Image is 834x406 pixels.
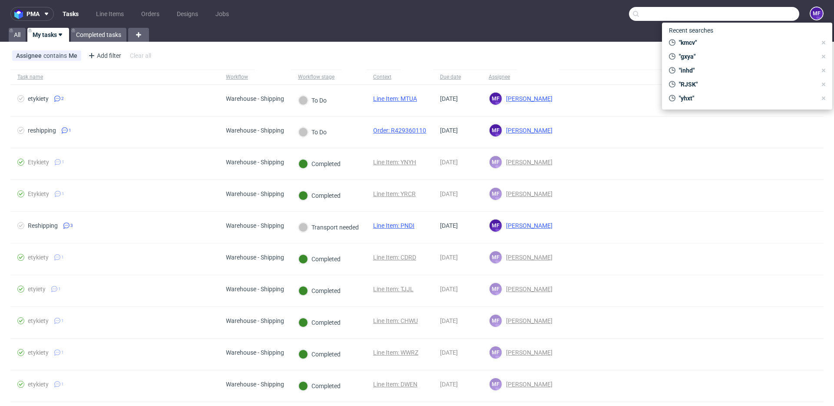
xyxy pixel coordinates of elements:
[490,283,502,295] figcaption: MF
[298,127,327,137] div: To Do
[26,11,40,17] span: pma
[490,251,502,263] figcaption: MF
[136,7,165,21] a: Orders
[490,93,502,105] figcaption: MF
[503,190,553,197] span: [PERSON_NAME]
[373,159,416,166] a: Line Item: YNYH
[226,190,284,197] div: Warehouse - Shipping
[298,286,341,296] div: Completed
[503,222,553,229] span: [PERSON_NAME]
[440,159,458,166] span: [DATE]
[373,73,394,80] div: Context
[28,286,46,293] div: etyiety
[503,254,553,261] span: [PERSON_NAME]
[503,349,553,356] span: [PERSON_NAME]
[28,159,49,166] div: Etykiety
[226,286,284,293] div: Warehouse - Shipping
[69,127,71,134] span: 1
[71,28,126,42] a: Completed tasks
[226,222,284,229] div: Warehouse - Shipping
[91,7,129,21] a: Line Items
[373,95,417,102] a: Line Item: MTUA
[298,73,334,80] div: Workflow stage
[210,7,234,21] a: Jobs
[57,7,84,21] a: Tasks
[14,9,26,19] img: logo
[226,73,248,80] div: Workflow
[373,349,418,356] a: Line Item: WWRZ
[62,159,64,166] span: 1
[373,127,426,134] a: Order: R429360110
[440,286,458,293] span: [DATE]
[503,159,553,166] span: [PERSON_NAME]
[675,52,817,61] span: "gxya"
[61,349,64,356] span: 1
[17,73,212,81] span: Task name
[226,349,284,356] div: Warehouse - Shipping
[298,381,341,391] div: Completed
[675,38,817,47] span: "kmcv"
[675,94,817,103] span: "yhxt"
[61,381,64,388] span: 1
[503,317,553,324] span: [PERSON_NAME]
[675,80,817,89] span: "RJSK"
[298,318,341,327] div: Completed
[28,190,49,197] div: Etykiety
[490,220,502,232] figcaption: MF
[9,28,26,42] a: All
[43,52,69,59] span: contains
[440,73,475,81] span: Due date
[85,49,123,63] div: Add filter
[440,349,458,356] span: [DATE]
[373,317,418,324] a: Line Item: CHWU
[128,50,153,62] div: Clear all
[226,159,284,166] div: Warehouse - Shipping
[16,52,43,59] span: Assignee
[490,156,502,168] figcaption: MF
[503,286,553,293] span: [PERSON_NAME]
[61,254,64,261] span: 1
[10,7,54,21] button: pma
[489,73,510,80] div: Assignee
[440,127,458,134] span: [DATE]
[226,381,284,388] div: Warehouse - Shipping
[373,222,414,229] a: Line Item: PNDI
[675,66,817,75] span: "inhd"
[440,95,458,102] span: [DATE]
[58,286,61,293] span: 1
[28,349,49,356] div: etykiety
[226,127,284,134] div: Warehouse - Shipping
[298,191,341,200] div: Completed
[490,378,502,390] figcaption: MF
[503,381,553,388] span: [PERSON_NAME]
[503,127,553,134] span: [PERSON_NAME]
[490,188,502,200] figcaption: MF
[298,159,341,169] div: Completed
[28,381,49,388] div: etykiety
[373,286,414,293] a: Line Item: TJJL
[28,254,49,261] div: etykiety
[70,222,73,229] span: 3
[69,52,77,59] div: Me
[811,7,823,20] figcaption: MF
[226,317,284,324] div: Warehouse - Shipping
[28,222,58,229] div: Reshipping
[440,381,458,388] span: [DATE]
[27,28,69,42] a: My tasks
[440,222,458,229] span: [DATE]
[61,95,64,102] span: 2
[226,254,284,261] div: Warehouse - Shipping
[490,315,502,327] figcaption: MF
[298,96,327,105] div: To Do
[373,381,417,388] a: Line Item: DWEN
[61,317,64,324] span: 1
[298,254,341,264] div: Completed
[373,254,416,261] a: Line Item: CDRD
[28,317,49,324] div: etykiety
[298,223,359,232] div: Transport needed
[490,124,502,136] figcaption: MF
[440,190,458,197] span: [DATE]
[172,7,203,21] a: Designs
[28,95,49,102] div: etykiety
[440,254,458,261] span: [DATE]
